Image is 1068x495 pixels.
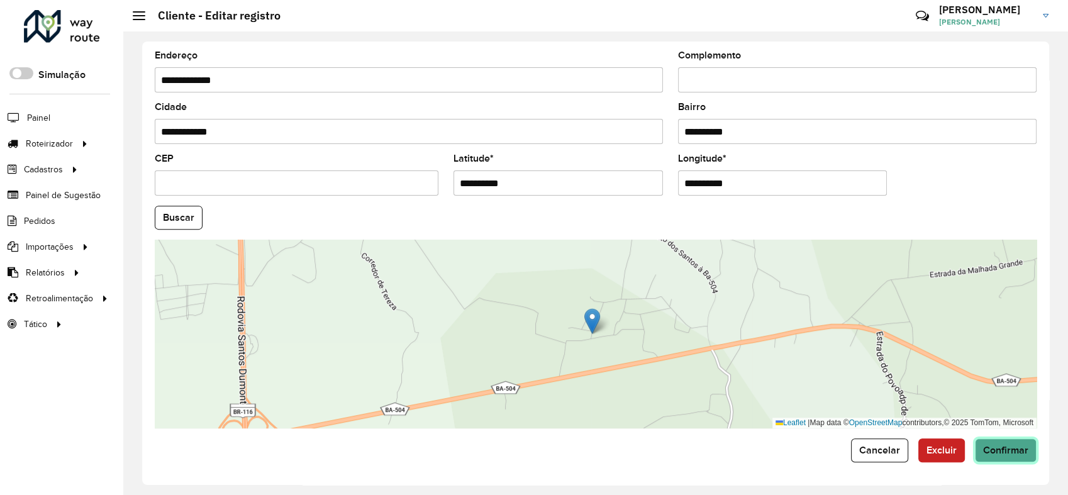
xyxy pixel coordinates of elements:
span: | [808,418,809,427]
img: Marker [584,308,600,334]
button: Confirmar [975,438,1037,462]
span: Excluir [926,445,957,455]
button: Excluir [918,438,965,462]
span: Importações [26,240,74,253]
button: Cancelar [851,438,908,462]
a: Contato Rápido [909,3,936,30]
label: Cidade [155,99,187,114]
h2: Cliente - Editar registro [145,9,281,23]
span: [PERSON_NAME] [939,16,1033,28]
span: Painel [27,111,50,125]
span: Pedidos [24,214,55,228]
button: Buscar [155,206,203,230]
a: Leaflet [776,418,806,427]
label: CEP [155,151,174,166]
span: Retroalimentação [26,292,93,305]
label: Latitude [453,151,494,166]
span: Roteirizador [26,137,73,150]
div: Map data © contributors,© 2025 TomTom, Microsoft [772,418,1037,428]
label: Bairro [678,99,706,114]
h3: [PERSON_NAME] [939,4,1033,16]
span: Cancelar [859,445,900,455]
span: Confirmar [983,445,1028,455]
label: Complemento [678,48,741,63]
a: OpenStreetMap [849,418,903,427]
span: Cadastros [24,163,63,176]
span: Tático [24,318,47,331]
span: Painel de Sugestão [26,189,101,202]
label: Endereço [155,48,197,63]
label: Longitude [678,151,726,166]
span: Relatórios [26,266,65,279]
label: Simulação [38,67,86,82]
